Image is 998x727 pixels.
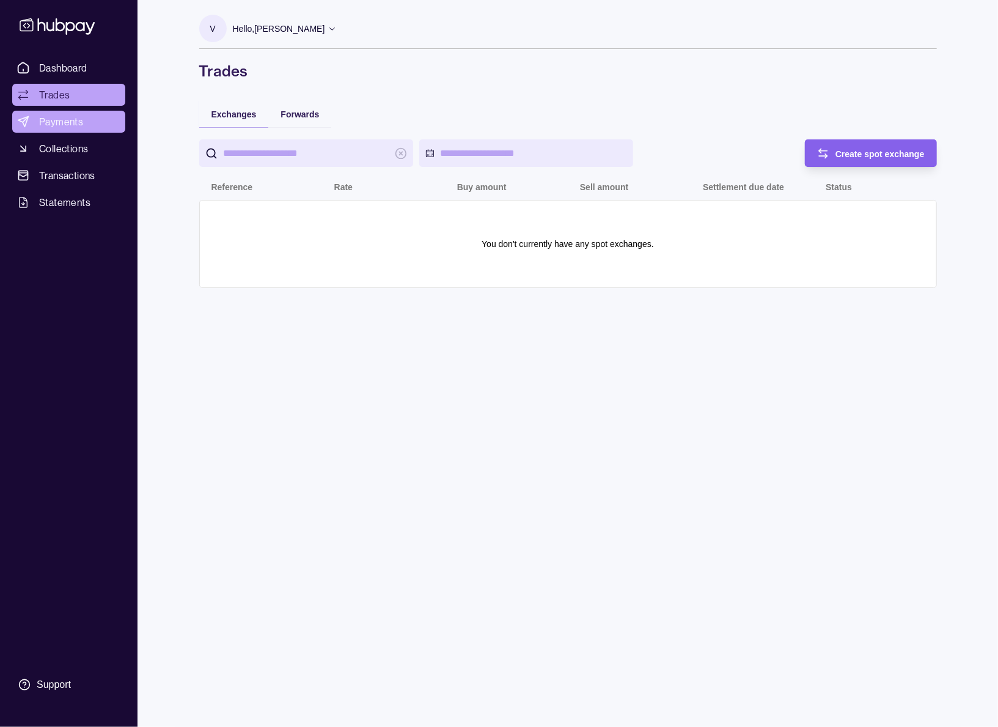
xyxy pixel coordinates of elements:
p: Reference [211,182,253,192]
p: You don't currently have any spot exchanges. [482,237,654,251]
span: Create spot exchange [835,149,925,159]
a: Transactions [12,164,125,186]
h1: Trades [199,61,937,81]
a: Support [12,672,125,698]
div: Support [37,678,71,692]
a: Collections [12,138,125,160]
p: Rate [334,182,353,192]
p: Hello, [PERSON_NAME] [233,22,325,35]
span: Collections [39,141,88,156]
p: Sell amount [580,182,628,192]
span: Dashboard [39,61,87,75]
span: Payments [39,114,83,129]
a: Trades [12,84,125,106]
input: search [224,139,389,167]
button: Create spot exchange [805,139,937,167]
p: V [210,22,215,35]
p: Settlement due date [703,182,784,192]
span: Transactions [39,168,95,183]
span: Exchanges [211,109,257,119]
a: Payments [12,111,125,133]
a: Dashboard [12,57,125,79]
p: Status [826,182,852,192]
a: Statements [12,191,125,213]
span: Forwards [281,109,319,119]
span: Trades [39,87,70,102]
p: Buy amount [457,182,507,192]
span: Statements [39,195,90,210]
